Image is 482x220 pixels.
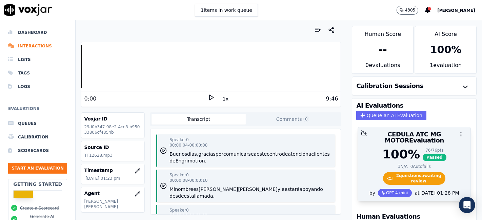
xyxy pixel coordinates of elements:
[187,151,198,157] button: días,
[13,181,62,188] h2: Getting Started
[8,26,67,39] a: Dashboard
[437,6,482,14] button: [PERSON_NAME]
[430,44,462,56] div: 100 %
[8,80,67,93] a: Logs
[169,157,176,164] button: de
[356,111,426,120] button: Queue an AI Evaluation
[437,8,475,13] span: [PERSON_NAME]
[84,124,142,135] p: 29d0b347-98e2-4ce8-b950-33806cf4854b
[362,131,466,144] h3: CEDULA ATC MG MOTOR Evaluation
[84,190,142,197] h3: Agent
[221,94,230,104] button: 1x
[169,207,188,213] p: Speaker 0
[379,44,387,56] div: --
[254,151,257,157] button: a
[423,154,446,161] span: Passed
[282,151,288,157] button: de
[415,26,476,38] div: AI Score
[216,151,223,157] button: por
[8,130,67,144] a: Calibration
[184,193,194,199] button: esta
[8,163,67,174] button: Start an Evaluation
[352,26,413,38] div: Human Score
[300,186,323,193] button: apoyando
[398,164,408,169] div: 3 N/A
[175,186,193,193] button: nombre
[405,7,416,13] p: 4305
[4,4,52,16] img: voxjar logo
[267,151,282,157] button: centro
[459,197,475,213] div: Open Intercom Messenger
[326,95,338,103] div: 9:46
[410,164,431,169] div: 0 Autofails
[84,115,142,122] h3: Voxjar ID
[356,83,423,89] h3: Calibration Sessions
[358,189,470,201] div: by
[356,214,420,220] h3: Human Evaluations
[423,148,446,153] div: 76 / 76 pts
[169,172,188,178] p: Speaker 0
[195,4,258,17] button: 1items in work queue
[152,114,246,125] button: Transcript
[378,189,412,197] div: GPT-4 mini
[257,151,267,157] button: este
[169,178,207,183] p: 00:00:08 - 00:00:10
[8,66,67,80] a: Tags
[8,39,67,53] a: Interactions
[20,205,59,211] button: Create a Scorecard
[84,144,142,151] h3: Source ID
[397,6,419,15] button: 4305
[415,61,476,73] div: 1 evaluation
[285,186,300,193] button: estaré
[280,186,285,193] button: le
[84,95,96,103] div: 0:00
[288,151,308,157] button: atención
[312,151,330,157] button: clientes
[85,176,142,181] p: [DATE] 01:23 pm
[356,103,403,109] h3: AI Evaluations
[198,151,216,157] button: gracias
[169,137,188,142] p: Speaker 0
[8,53,67,66] a: Lists
[246,114,340,125] button: Comments
[169,151,187,157] button: Buenos
[84,167,142,174] h3: Timestamp
[84,199,142,210] p: [PERSON_NAME] [PERSON_NAME]
[8,117,67,130] a: Queues
[84,153,142,158] p: TT12628.mp3
[278,186,280,193] button: y
[397,6,425,15] button: 4305
[194,193,215,199] button: llamada.
[199,186,238,193] button: [PERSON_NAME]
[8,105,67,117] h6: Evaluations
[169,186,175,193] button: Mi
[169,142,207,148] p: 00:00:04 - 00:00:08
[412,190,459,196] div: at [DATE] 01:28 PM
[169,213,207,218] p: 00:00:11 - 00:00:12
[308,151,312,157] button: a
[303,116,309,122] span: 0
[238,186,277,193] button: [PERSON_NAME]
[8,144,67,157] a: Scorecards
[176,157,206,164] button: Engrimotron.
[383,172,446,185] span: 2 question s awaiting review
[382,148,420,161] div: 100 %
[169,193,184,199] button: desde
[223,151,254,157] button: comunicarse
[193,186,199,193] button: es
[352,61,413,73] div: 0 evaluation s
